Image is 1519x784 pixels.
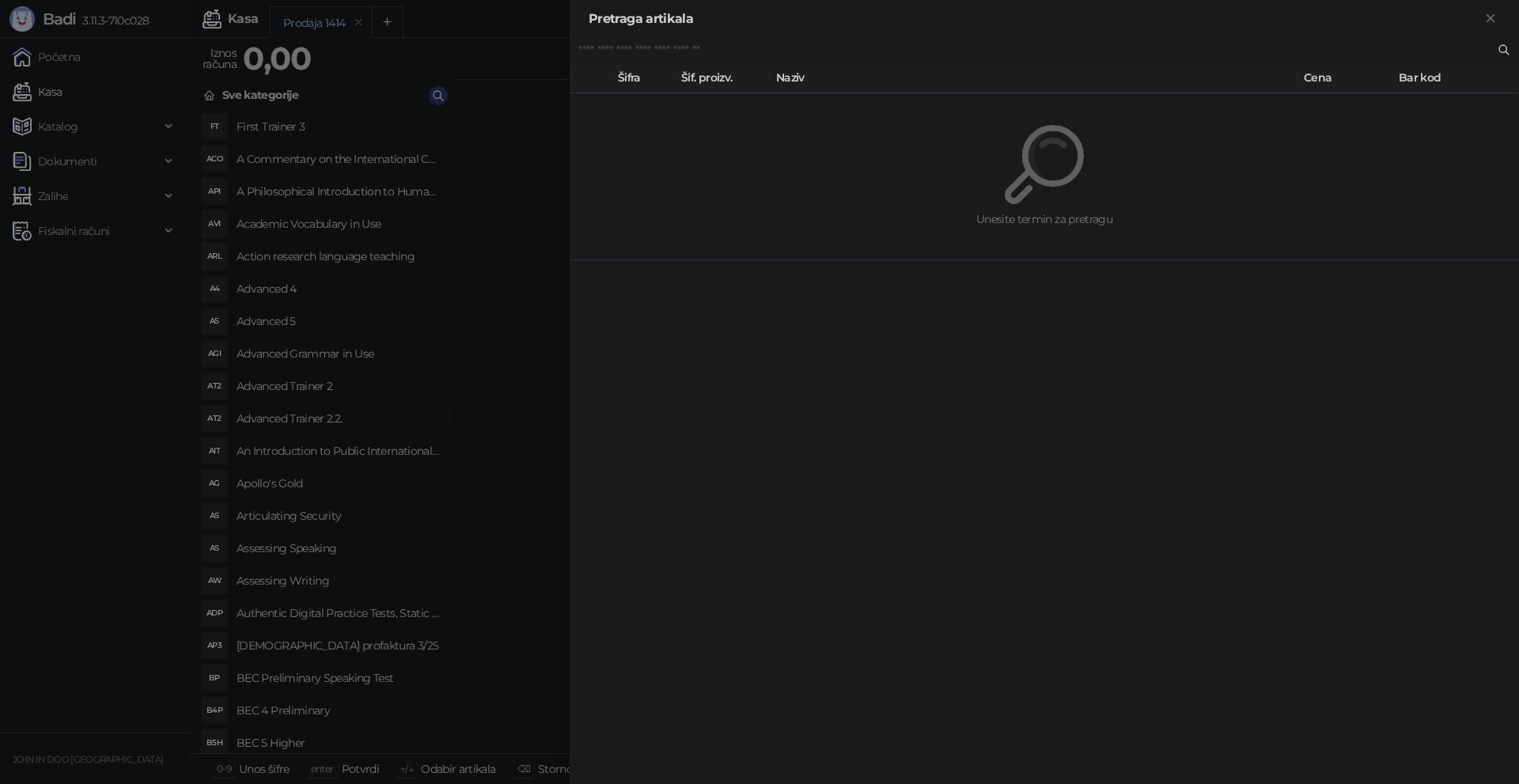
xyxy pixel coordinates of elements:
img: Pretraga [1005,125,1084,204]
th: Cena [1297,62,1392,93]
th: Naziv [770,62,1297,93]
th: Bar kod [1392,62,1519,93]
th: Šif. proizv. [675,62,770,93]
th: Šifra [612,62,675,93]
div: Pretraga artikala [589,9,1481,28]
button: Zatvori [1481,9,1500,28]
div: Unesite termin za pretragu [608,210,1481,228]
